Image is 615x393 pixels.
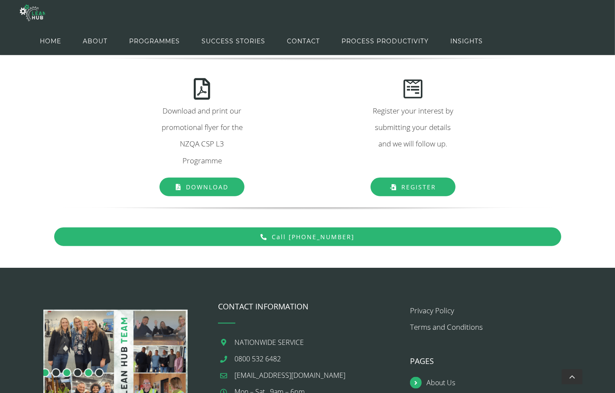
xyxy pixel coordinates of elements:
a: INSIGHTS [450,27,483,55]
a: Privacy Policy [410,305,454,315]
a: [EMAIL_ADDRESS][DOMAIN_NAME] [234,370,397,381]
span: CONTACT [287,22,320,61]
a: PROGRAMMES [129,27,180,55]
a: SUCCESS STORIES [202,27,265,55]
span: Call [PHONE_NUMBER] [272,233,355,241]
span: NATIONWIDE SERVICE [234,338,304,347]
span: Download [186,183,228,191]
span: ABOUT [83,22,107,61]
span: PROCESS PRODUCTIVITY [342,22,429,61]
span: Register your interest by submitting your details and we will follow up. [373,106,453,149]
span: PROGRAMMES [129,22,180,61]
a: Call [PHONE_NUMBER] [54,227,561,246]
a: 0800 532 6482 [234,353,397,365]
span: INSIGHTS [450,22,483,61]
h4: CONTACT INFORMATION [218,302,397,310]
a: PROCESS PRODUCTIVITY [342,27,429,55]
span: HOME [40,22,61,61]
a: CONTACT [287,27,320,55]
img: The Lean Hub | Optimising productivity with Lean Logo [20,1,45,25]
a: ABOUT [83,27,107,55]
a: HOME [40,27,61,55]
a: Terms and Conditions [410,322,483,332]
a: Download [159,178,245,196]
h4: PAGES [410,357,589,365]
nav: Main Menu [40,27,483,55]
a: About Us [426,377,589,389]
span: Register [401,183,436,191]
span: SUCCESS STORIES [202,22,265,61]
a: Register [371,178,456,196]
span: Download and print our promotional flyer for the NZQA CSP L3 Programme [162,106,243,166]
